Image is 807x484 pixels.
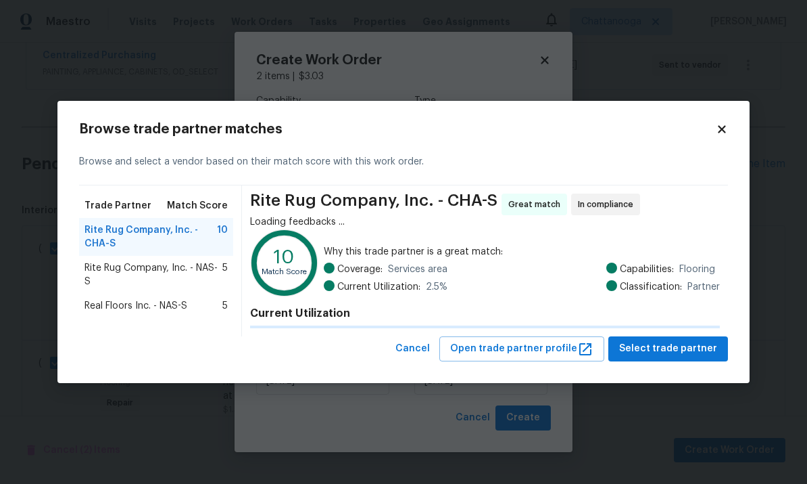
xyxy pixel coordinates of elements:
[390,336,435,361] button: Cancel
[619,340,717,357] span: Select trade partner
[426,280,447,294] span: 2.5 %
[250,194,497,215] span: Rite Rug Company, Inc. - CHA-S
[167,199,228,213] span: Match Score
[250,215,720,229] div: Loading feedbacks ...
[337,263,383,276] span: Coverage:
[79,139,728,185] div: Browse and select a vendor based on their match score with this work order.
[274,248,295,267] text: 10
[337,280,420,294] span: Current Utilization:
[84,299,187,313] span: Real Floors Inc. - NAS-S
[687,280,720,294] span: Partner
[222,299,228,313] span: 5
[679,263,715,276] span: Flooring
[620,280,682,294] span: Classification:
[388,263,447,276] span: Services area
[620,263,674,276] span: Capabilities:
[508,198,566,211] span: Great match
[395,340,430,357] span: Cancel
[217,223,228,250] span: 10
[84,261,222,288] span: Rite Rug Company, Inc. - NAS-S
[439,336,604,361] button: Open trade partner profile
[84,199,151,213] span: Trade Partner
[578,198,639,211] span: In compliance
[324,245,720,259] span: Why this trade partner is a great match:
[450,340,593,357] span: Open trade partner profile
[222,261,228,288] span: 5
[84,223,217,250] span: Rite Rug Company, Inc. - CHA-S
[250,307,720,320] h4: Current Utilization
[79,123,716,136] h2: Browse trade partner matches
[262,269,307,276] text: Match Score
[608,336,728,361] button: Select trade partner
